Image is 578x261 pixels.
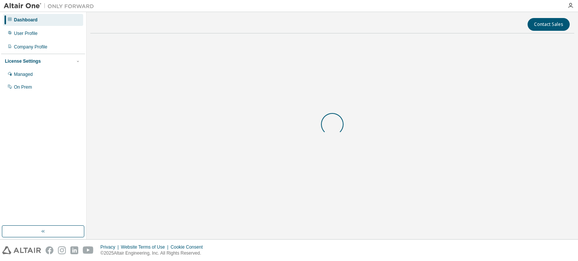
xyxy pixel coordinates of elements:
div: User Profile [14,30,38,36]
img: facebook.svg [46,246,53,254]
button: Contact Sales [528,18,570,31]
div: Dashboard [14,17,38,23]
img: linkedin.svg [70,246,78,254]
img: Altair One [4,2,98,10]
div: Privacy [100,244,121,250]
div: Cookie Consent [170,244,207,250]
div: Website Terms of Use [121,244,170,250]
p: © 2025 Altair Engineering, Inc. All Rights Reserved. [100,250,207,256]
img: youtube.svg [83,246,94,254]
img: instagram.svg [58,246,66,254]
div: On Prem [14,84,32,90]
div: License Settings [5,58,41,64]
img: altair_logo.svg [2,246,41,254]
div: Company Profile [14,44,47,50]
div: Managed [14,71,33,77]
